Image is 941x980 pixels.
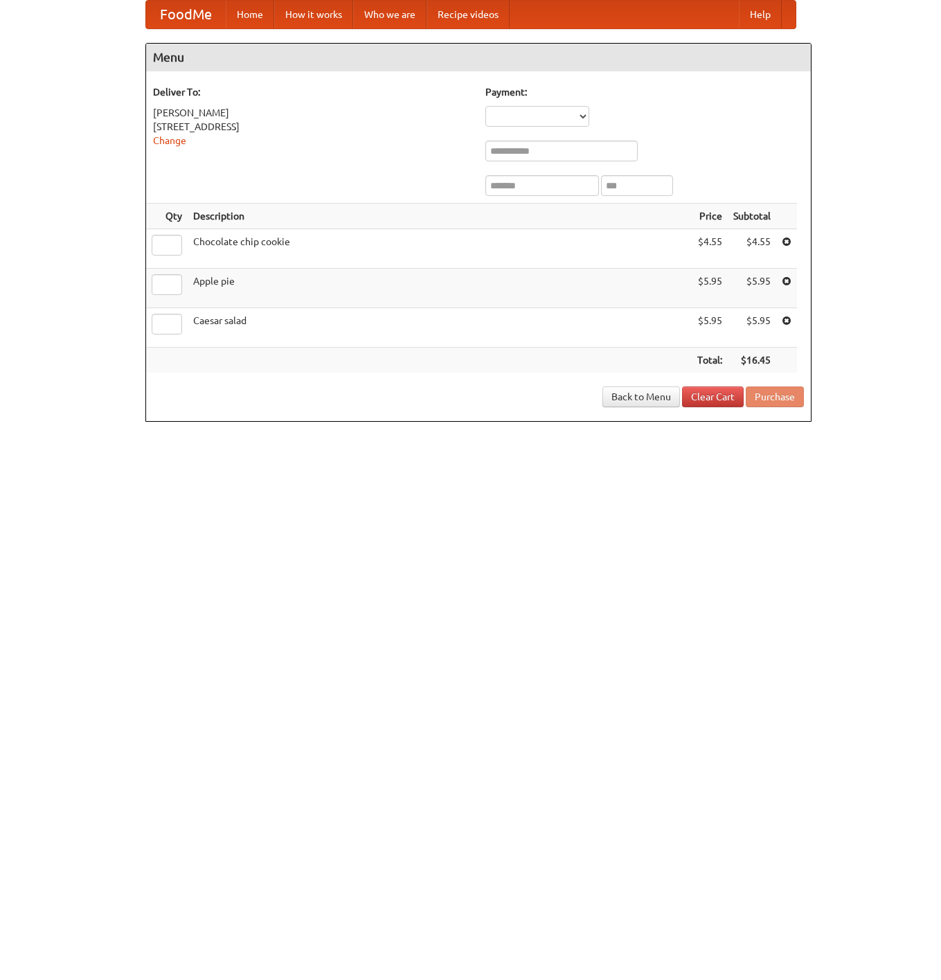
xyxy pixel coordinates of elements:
[146,44,811,71] h4: Menu
[692,348,728,373] th: Total:
[728,229,776,269] td: $4.55
[153,120,472,134] div: [STREET_ADDRESS]
[353,1,427,28] a: Who we are
[153,135,186,146] a: Change
[728,308,776,348] td: $5.95
[153,106,472,120] div: [PERSON_NAME]
[682,386,744,407] a: Clear Cart
[692,269,728,308] td: $5.95
[728,348,776,373] th: $16.45
[692,308,728,348] td: $5.95
[188,269,692,308] td: Apple pie
[146,1,226,28] a: FoodMe
[274,1,353,28] a: How it works
[746,386,804,407] button: Purchase
[692,229,728,269] td: $4.55
[602,386,680,407] a: Back to Menu
[146,204,188,229] th: Qty
[153,85,472,99] h5: Deliver To:
[728,204,776,229] th: Subtotal
[188,229,692,269] td: Chocolate chip cookie
[485,85,804,99] h5: Payment:
[226,1,274,28] a: Home
[728,269,776,308] td: $5.95
[188,204,692,229] th: Description
[427,1,510,28] a: Recipe videos
[188,308,692,348] td: Caesar salad
[739,1,782,28] a: Help
[692,204,728,229] th: Price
